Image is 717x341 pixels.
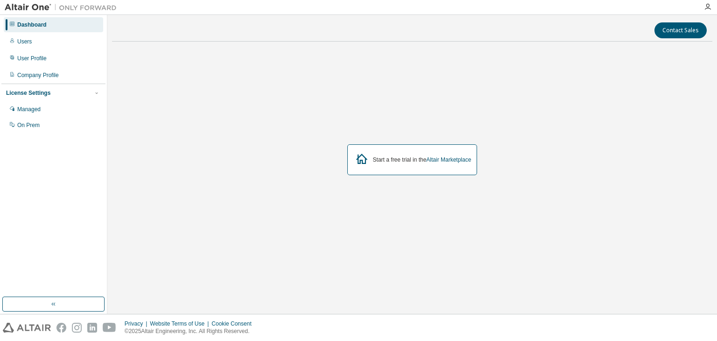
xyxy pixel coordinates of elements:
[17,106,41,113] div: Managed
[17,121,40,129] div: On Prem
[87,323,97,333] img: linkedin.svg
[654,22,707,38] button: Contact Sales
[3,323,51,333] img: altair_logo.svg
[103,323,116,333] img: youtube.svg
[150,320,211,327] div: Website Terms of Use
[5,3,121,12] img: Altair One
[17,71,59,79] div: Company Profile
[56,323,66,333] img: facebook.svg
[125,320,150,327] div: Privacy
[373,156,471,163] div: Start a free trial in the
[17,55,47,62] div: User Profile
[72,323,82,333] img: instagram.svg
[17,38,32,45] div: Users
[125,327,257,335] p: © 2025 Altair Engineering, Inc. All Rights Reserved.
[426,156,471,163] a: Altair Marketplace
[6,89,50,97] div: License Settings
[17,21,47,28] div: Dashboard
[211,320,257,327] div: Cookie Consent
